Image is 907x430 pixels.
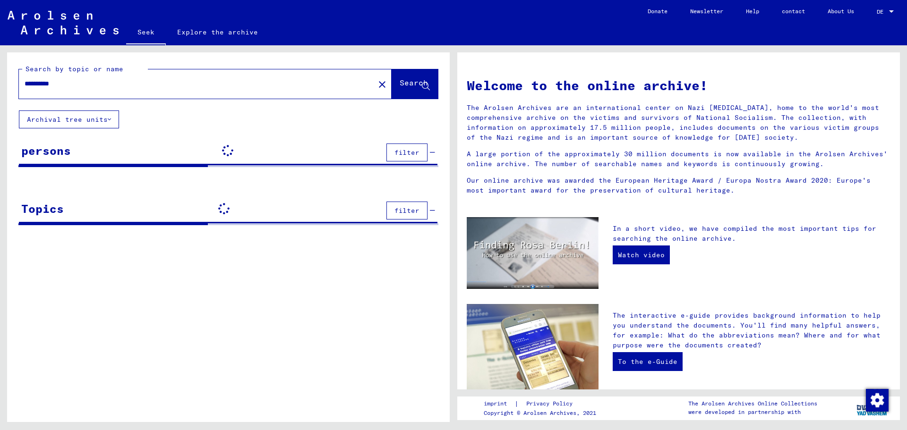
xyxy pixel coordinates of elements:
[392,69,438,99] button: Search
[467,217,599,289] img: video.jpg
[19,110,119,128] button: Archival tree units
[386,202,428,219] button: filter
[467,77,708,93] font: Welcome to the online archive!
[26,65,123,73] font: Search by topic or name
[782,8,805,15] font: contact
[613,311,881,349] font: The interactive e-guide provides background information to help you understand the documents. You...
[519,399,584,409] a: Privacy Policy
[467,176,871,194] font: Our online archive was awarded the European Heritage Award / Europa Nostra Award 2020: Europe's m...
[177,28,258,36] font: Explore the archive
[373,75,392,93] button: Clear
[376,79,388,90] mat-icon: close
[484,400,507,407] font: imprint
[613,224,876,243] font: In a short video, we have compiled the most important tips for searching the online archive.
[394,148,419,157] font: filter
[688,400,817,407] font: The Arolsen Archives Online Collections
[484,409,596,416] font: Copyright © Arolsen Archives, 2021
[166,21,269,43] a: Explore the archive
[746,8,759,15] font: Help
[855,396,890,420] img: yv_logo.png
[613,245,670,264] a: Watch video
[8,11,119,34] img: Arolsen_neg.svg
[21,143,71,158] font: persons
[484,399,514,409] a: imprint
[866,389,889,412] img: Change consent
[618,357,677,366] font: To the e-Guide
[648,8,667,15] font: Donate
[828,8,854,15] font: About Us
[877,8,883,15] font: DE
[126,21,166,45] a: Seek
[21,202,64,216] font: Topics
[386,143,428,161] button: filter
[467,304,599,392] img: eguide.jpg
[526,400,573,407] font: Privacy Policy
[688,408,801,415] font: were developed in partnership with
[618,251,665,259] font: Watch video
[613,352,683,371] a: To the e-Guide
[467,103,879,142] font: The Arolsen Archives are an international center on Nazi [MEDICAL_DATA], home to the world's most...
[394,206,419,215] font: filter
[400,78,428,87] font: Search
[467,150,888,168] font: A large portion of the approximately 30 million documents is now available in the Arolsen Archive...
[27,115,108,124] font: Archival tree units
[690,8,723,15] font: Newsletter
[137,28,154,36] font: Seek
[514,399,519,408] font: |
